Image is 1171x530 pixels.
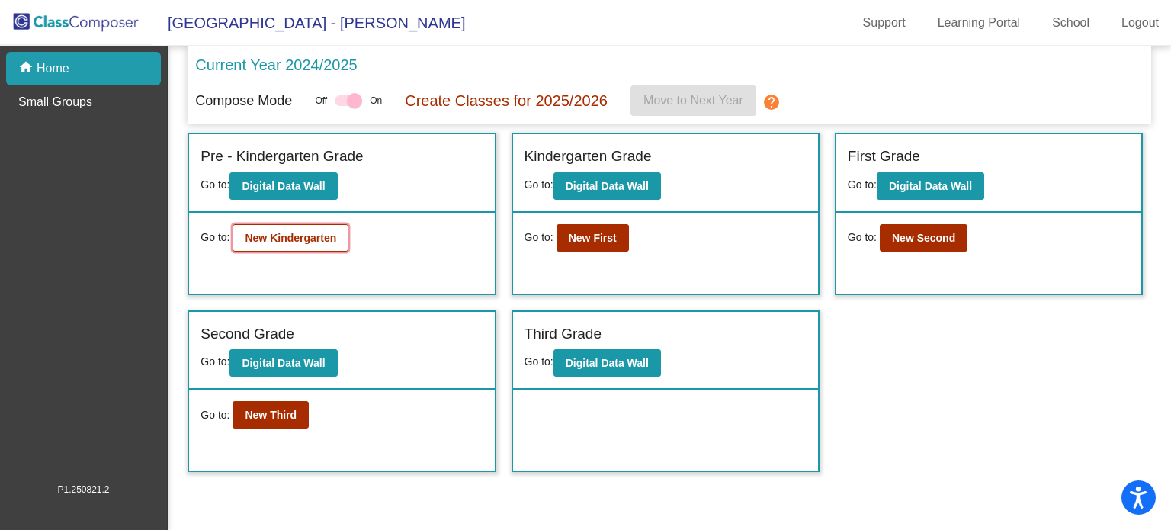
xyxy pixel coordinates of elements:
[926,11,1033,35] a: Learning Portal
[569,232,617,244] b: New First
[315,94,327,108] span: Off
[242,357,325,369] b: Digital Data Wall
[18,93,92,111] p: Small Groups
[525,178,553,191] span: Go to:
[630,85,756,116] button: Move to Next Year
[851,11,918,35] a: Support
[242,180,325,192] b: Digital Data Wall
[201,230,229,246] span: Go to:
[195,53,357,76] p: Current Year 2024/2025
[1109,11,1171,35] a: Logout
[201,146,363,168] label: Pre - Kindergarten Grade
[553,172,661,200] button: Digital Data Wall
[245,409,297,421] b: New Third
[762,93,781,111] mat-icon: help
[848,230,877,246] span: Go to:
[525,355,553,368] span: Go to:
[37,59,69,78] p: Home
[201,323,294,345] label: Second Grade
[233,401,309,429] button: New Third
[525,323,602,345] label: Third Grade
[229,172,337,200] button: Digital Data Wall
[233,224,348,252] button: New Kindergarten
[557,224,629,252] button: New First
[370,94,382,108] span: On
[566,180,649,192] b: Digital Data Wall
[405,89,608,112] p: Create Classes for 2025/2026
[566,357,649,369] b: Digital Data Wall
[195,91,292,111] p: Compose Mode
[643,94,743,107] span: Move to Next Year
[18,59,37,78] mat-icon: home
[201,355,229,368] span: Go to:
[889,180,972,192] b: Digital Data Wall
[553,349,661,377] button: Digital Data Wall
[892,232,955,244] b: New Second
[877,172,984,200] button: Digital Data Wall
[229,349,337,377] button: Digital Data Wall
[152,11,465,35] span: [GEOGRAPHIC_DATA] - [PERSON_NAME]
[201,178,229,191] span: Go to:
[525,146,652,168] label: Kindergarten Grade
[848,178,877,191] span: Go to:
[880,224,967,252] button: New Second
[848,146,920,168] label: First Grade
[1040,11,1102,35] a: School
[245,232,336,244] b: New Kindergarten
[525,230,553,246] span: Go to:
[201,407,229,423] span: Go to:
